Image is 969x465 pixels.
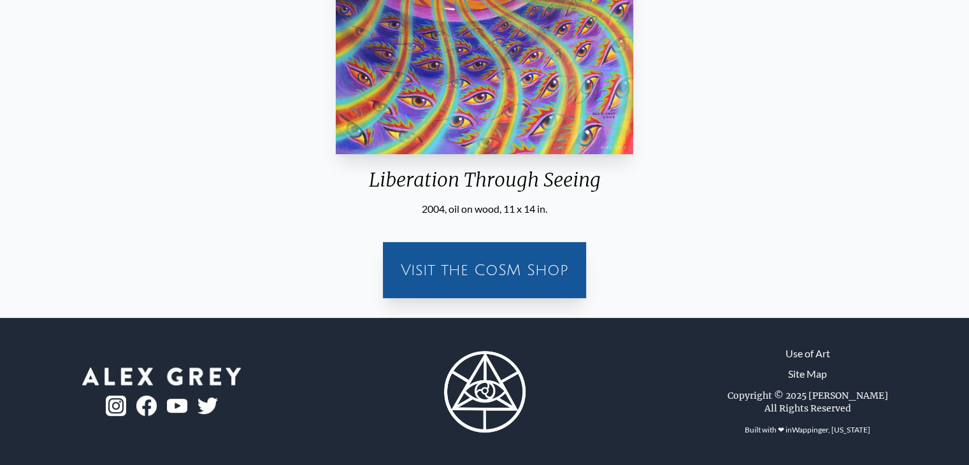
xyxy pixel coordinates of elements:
a: Use of Art [786,346,830,361]
div: Liberation Through Seeing [331,168,638,201]
img: ig-logo.png [106,396,126,416]
div: All Rights Reserved [764,402,851,415]
img: twitter-logo.png [197,397,218,414]
a: Wappinger, [US_STATE] [792,425,870,434]
a: Visit the CoSM Shop [391,250,578,290]
div: Built with ❤ in [740,420,875,440]
img: fb-logo.png [136,396,157,416]
img: youtube-logo.png [167,399,187,413]
a: Site Map [788,366,827,382]
div: 2004, oil on wood, 11 x 14 in. [331,201,638,217]
div: Copyright © 2025 [PERSON_NAME] [728,389,888,402]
